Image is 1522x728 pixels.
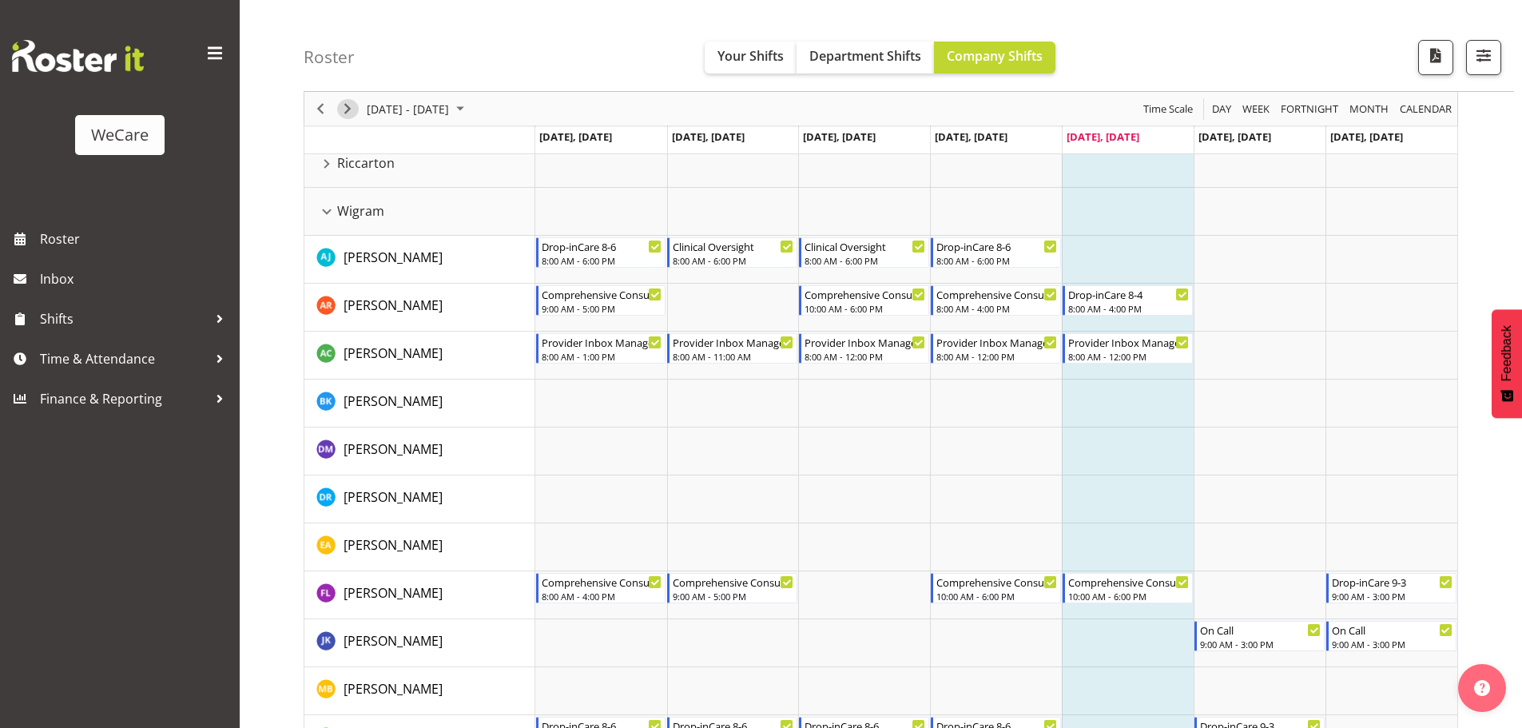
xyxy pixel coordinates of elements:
span: Week [1241,99,1271,119]
div: Provider Inbox Management [673,334,793,350]
span: [DATE], [DATE] [539,129,612,144]
button: Download a PDF of the roster according to the set date range. [1418,40,1453,75]
span: [PERSON_NAME] [344,296,443,314]
div: 8:00 AM - 4:00 PM [1068,302,1189,315]
div: 9:00 AM - 3:00 PM [1200,638,1321,650]
div: Andrew Casburn"s event - Provider Inbox Management Begin From Friday, September 5, 2025 at 8:00:0... [1063,333,1193,364]
div: Felize Lacson"s event - Comprehensive Consult 9-5 Begin From Tuesday, September 2, 2025 at 9:00:0... [667,573,797,603]
div: Drop-inCare 9-3 [1332,574,1452,590]
div: John Ko"s event - On Call Begin From Sunday, September 7, 2025 at 9:00:00 AM GMT+12:00 Ends At Su... [1326,621,1456,651]
div: 9:00 AM - 3:00 PM [1332,590,1452,603]
a: [PERSON_NAME] [344,583,443,603]
td: Andrew Casburn resource [304,332,535,380]
button: Feedback - Show survey [1492,309,1522,418]
div: Andrew Casburn"s event - Provider Inbox Management Begin From Wednesday, September 3, 2025 at 8:0... [799,333,929,364]
button: Previous [310,99,332,119]
div: AJ Jones"s event - Clinical Oversight Begin From Tuesday, September 2, 2025 at 8:00:00 AM GMT+12:... [667,237,797,268]
div: 9:00 AM - 3:00 PM [1332,638,1452,650]
div: Felize Lacson"s event - Drop-inCare 9-3 Begin From Sunday, September 7, 2025 at 9:00:00 AM GMT+12... [1326,573,1456,603]
button: Your Shifts [705,42,797,74]
div: Comprehensive Consult 10-6 [1068,574,1189,590]
span: [PERSON_NAME] [344,344,443,362]
div: Drop-inCare 8-6 [936,238,1057,254]
div: Provider Inbox Management [936,334,1057,350]
span: Roster [40,227,232,251]
div: 8:00 AM - 12:00 PM [805,350,925,363]
span: Shifts [40,307,208,331]
div: WeCare [91,123,149,147]
div: 10:00 AM - 6:00 PM [805,302,925,315]
div: AJ Jones"s event - Drop-inCare 8-6 Begin From Thursday, September 4, 2025 at 8:00:00 AM GMT+12:00... [931,237,1061,268]
a: [PERSON_NAME] [344,296,443,315]
div: Drop-inCare 8-6 [542,238,662,254]
div: Comprehensive Consult 8-4 [936,286,1057,302]
div: Comprehensive Consult 10-6 [936,574,1057,590]
td: Riccarton resource [304,140,535,188]
div: Felize Lacson"s event - Comprehensive Consult 8-4 Begin From Monday, September 1, 2025 at 8:00:00... [536,573,666,603]
div: John Ko"s event - On Call Begin From Saturday, September 6, 2025 at 9:00:00 AM GMT+12:00 Ends At ... [1194,621,1325,651]
button: Company Shifts [934,42,1055,74]
div: Clinical Oversight [673,238,793,254]
a: [PERSON_NAME] [344,487,443,507]
div: AJ Jones"s event - Clinical Oversight Begin From Wednesday, September 3, 2025 at 8:00:00 AM GMT+1... [799,237,929,268]
span: [PERSON_NAME] [344,440,443,458]
div: 8:00 AM - 4:00 PM [936,302,1057,315]
button: September 01 - 07, 2025 [364,99,471,119]
span: [DATE], [DATE] [1330,129,1403,144]
a: [PERSON_NAME] [344,679,443,698]
span: [PERSON_NAME] [344,680,443,698]
div: Comprehensive Consult 8-4 [542,574,662,590]
span: [PERSON_NAME] [344,488,443,506]
span: Day [1210,99,1233,119]
span: [DATE], [DATE] [935,129,1007,144]
span: [PERSON_NAME] [344,392,443,410]
span: [PERSON_NAME] [344,632,443,650]
td: Wigram resource [304,188,535,236]
button: Timeline Day [1210,99,1234,119]
button: Timeline Month [1347,99,1392,119]
button: Fortnight [1278,99,1341,119]
td: Andrea Ramirez resource [304,284,535,332]
span: [PERSON_NAME] [344,249,443,266]
span: Company Shifts [947,47,1043,65]
span: [PERSON_NAME] [344,584,443,602]
button: Time Scale [1141,99,1196,119]
div: On Call [1332,622,1452,638]
a: [PERSON_NAME] [344,392,443,411]
div: Felize Lacson"s event - Comprehensive Consult 10-6 Begin From Friday, September 5, 2025 at 10:00:... [1063,573,1193,603]
span: Time Scale [1142,99,1194,119]
button: Filter Shifts [1466,40,1501,75]
div: 8:00 AM - 12:00 PM [936,350,1057,363]
td: Deepti Raturi resource [304,475,535,523]
div: Drop-inCare 8-4 [1068,286,1189,302]
span: [DATE], [DATE] [672,129,745,144]
div: Andrea Ramirez"s event - Drop-inCare 8-4 Begin From Friday, September 5, 2025 at 8:00:00 AM GMT+1... [1063,285,1193,316]
td: Felize Lacson resource [304,571,535,619]
button: Department Shifts [797,42,934,74]
div: Previous [307,92,334,125]
span: Your Shifts [717,47,784,65]
div: Andrew Casburn"s event - Provider Inbox Management Begin From Thursday, September 4, 2025 at 8:00... [931,333,1061,364]
td: AJ Jones resource [304,236,535,284]
span: [DATE] - [DATE] [365,99,451,119]
td: Brian Ko resource [304,380,535,428]
div: Andrea Ramirez"s event - Comprehensive Consult 9-5 Begin From Monday, September 1, 2025 at 9:00:0... [536,285,666,316]
td: John Ko resource [304,619,535,667]
span: Riccarton [337,153,395,173]
span: Inbox [40,267,232,291]
div: Provider Inbox Management [1068,334,1189,350]
span: Month [1348,99,1390,119]
div: 8:00 AM - 6:00 PM [805,254,925,267]
div: 8:00 AM - 1:00 PM [542,350,662,363]
div: 8:00 AM - 11:00 AM [673,350,793,363]
img: help-xxl-2.png [1474,680,1490,696]
a: [PERSON_NAME] [344,535,443,555]
div: 10:00 AM - 6:00 PM [936,590,1057,603]
td: Matthew Brewer resource [304,667,535,715]
div: Comprehensive Consult 10-6 [805,286,925,302]
div: Andrew Casburn"s event - Provider Inbox Management Begin From Monday, September 1, 2025 at 8:00:0... [536,333,666,364]
span: [DATE], [DATE] [1067,129,1139,144]
span: Department Shifts [809,47,921,65]
a: [PERSON_NAME] [344,344,443,363]
span: Time & Attendance [40,347,208,371]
